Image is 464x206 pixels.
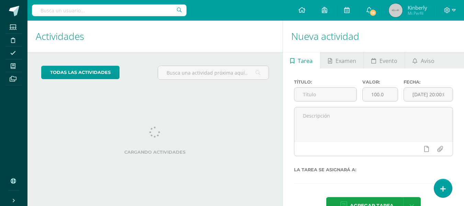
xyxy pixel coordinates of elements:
[421,53,434,69] span: Aviso
[389,3,403,17] img: 45x45
[408,10,427,16] span: Mi Perfil
[291,21,456,52] h1: Nueva actividad
[404,79,453,85] label: Fecha:
[41,150,269,155] label: Cargando actividades
[405,52,442,68] a: Aviso
[294,167,453,172] label: La tarea se asignará a:
[362,79,398,85] label: Valor:
[364,52,405,68] a: Evento
[404,88,453,101] input: Fecha de entrega
[294,88,357,101] input: Título
[294,79,357,85] label: Título:
[369,9,377,17] span: 12
[298,53,313,69] span: Tarea
[363,88,398,101] input: Puntos máximos
[283,52,320,68] a: Tarea
[32,4,186,16] input: Busca un usuario...
[158,66,268,79] input: Busca una actividad próxima aquí...
[336,53,356,69] span: Examen
[380,53,397,69] span: Evento
[36,21,274,52] h1: Actividades
[320,52,363,68] a: Examen
[408,4,427,11] span: Kinberly
[41,66,120,79] a: todas las Actividades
